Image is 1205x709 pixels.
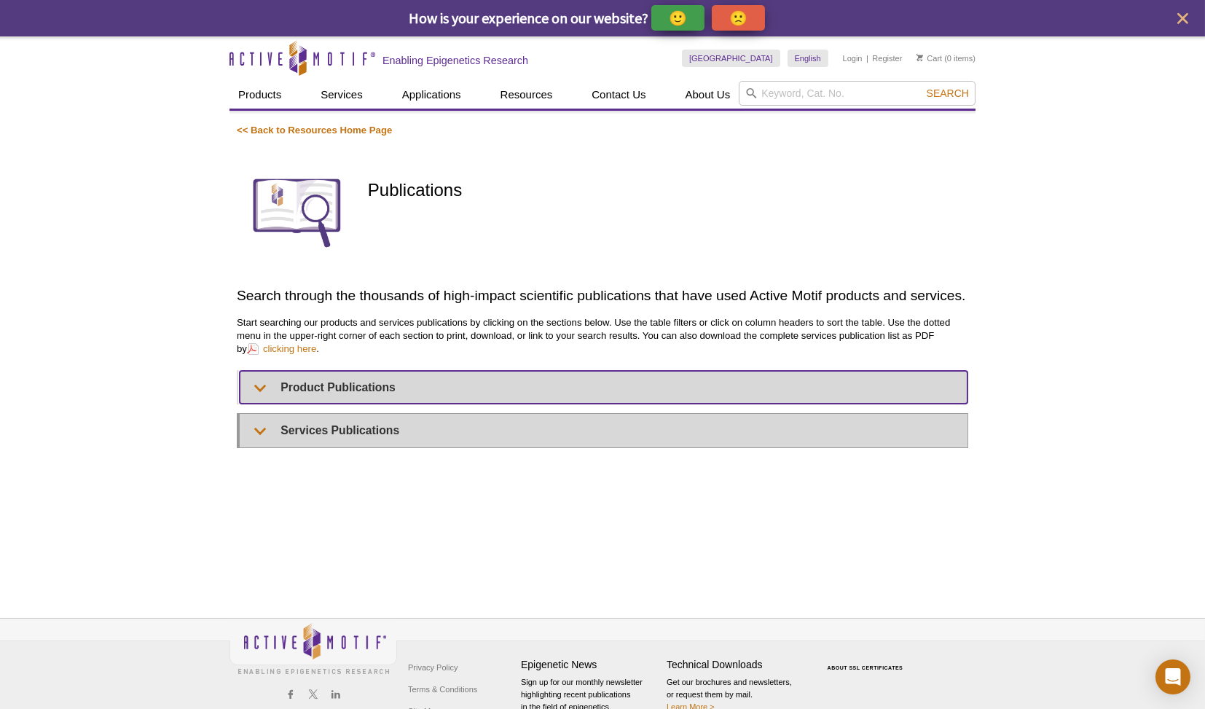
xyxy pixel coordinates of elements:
[247,342,316,356] a: clicking here
[922,87,973,100] button: Search
[729,9,747,27] p: 🙁
[583,81,654,109] a: Contact Us
[682,50,780,67] a: [GEOGRAPHIC_DATA]
[521,659,659,671] h4: Epigenetic News
[866,50,868,67] li: |
[368,181,968,202] h1: Publications
[237,316,968,356] p: Start searching our products and services publications by clicking on the sections below. Use the...
[828,665,903,670] a: ABOUT SSL CERTIFICATES
[916,54,923,61] img: Your Cart
[739,81,976,106] input: Keyword, Cat. No.
[1174,9,1192,28] button: close
[669,9,687,27] p: 🙂
[677,81,739,109] a: About Us
[237,286,968,305] h2: Search through the thousands of high-impact scientific publications that have used Active Motif p...
[812,644,922,676] table: Click to Verify - This site chose Symantec SSL for secure e-commerce and confidential communicati...
[916,50,976,67] li: (0 items)
[916,53,942,63] a: Cart
[667,659,805,671] h4: Technical Downloads
[492,81,562,109] a: Resources
[240,371,967,404] summary: Product Publications
[240,414,967,447] summary: Services Publications
[872,53,902,63] a: Register
[229,619,397,678] img: Active Motif,
[404,678,481,700] a: Terms & Conditions
[237,125,392,136] a: << Back to Resources Home Page
[393,81,470,109] a: Applications
[382,54,528,67] h2: Enabling Epigenetics Research
[404,657,461,678] a: Privacy Policy
[1155,659,1190,694] div: Open Intercom Messenger
[409,9,648,27] span: How is your experience on our website?
[843,53,863,63] a: Login
[927,87,969,99] span: Search
[788,50,828,67] a: English
[229,81,290,109] a: Products
[312,81,372,109] a: Services
[237,152,357,272] img: Publications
